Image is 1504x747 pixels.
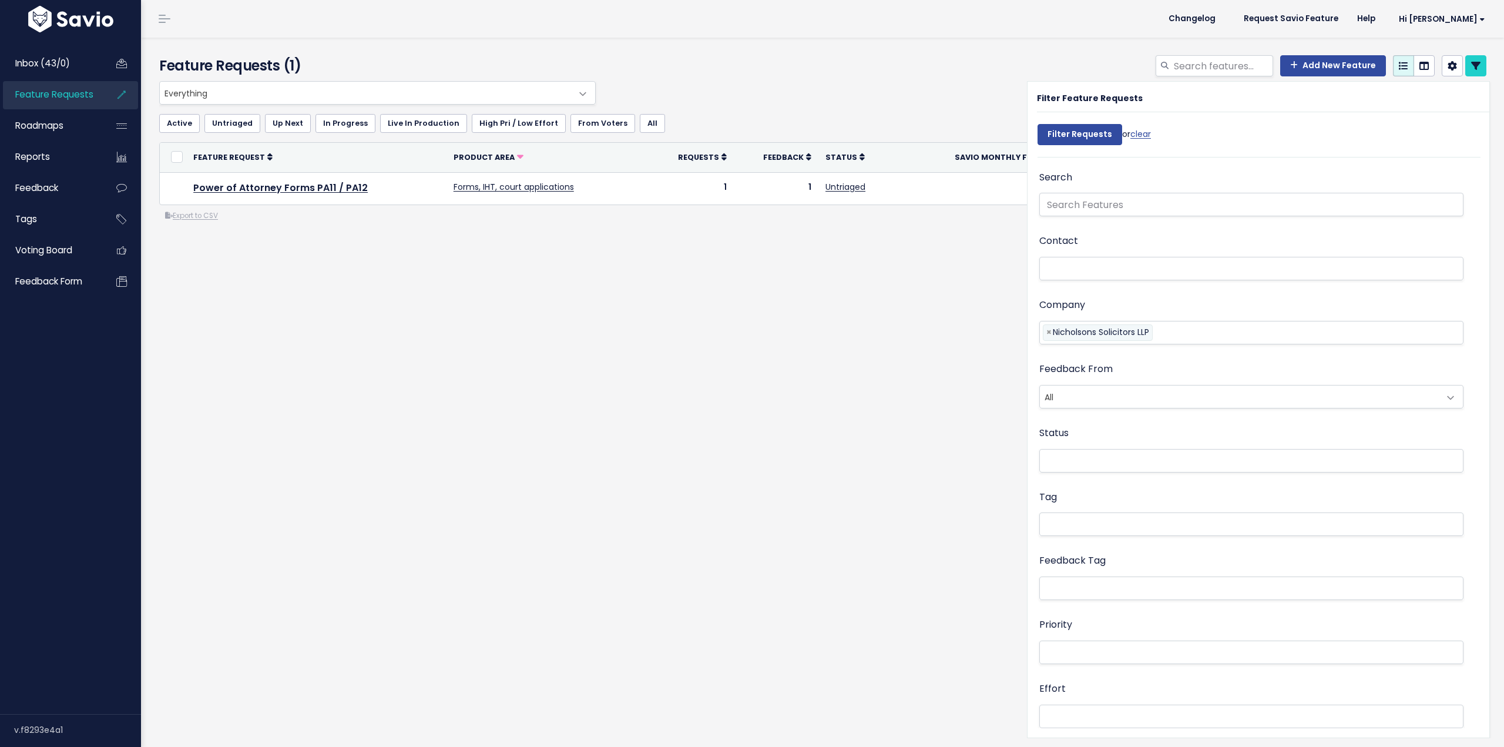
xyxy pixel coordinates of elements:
[678,152,719,162] span: Requests
[1280,55,1386,76] a: Add New Feature
[3,112,98,139] a: Roadmaps
[1348,10,1385,28] a: Help
[454,152,515,162] span: Product Area
[1038,124,1122,145] input: Filter Requests
[165,211,218,220] a: Export to CSV
[1399,15,1485,24] span: Hi [PERSON_NAME]
[15,150,50,163] span: Reports
[1169,15,1216,23] span: Changelog
[763,152,804,162] span: Feedback
[1040,386,1439,408] span: All
[955,151,1043,163] a: Savio Monthly Fee
[825,151,865,163] a: Status
[1039,169,1072,186] label: Search
[472,114,566,133] a: High Pri / Low Effort
[1038,118,1151,157] div: or
[3,175,98,202] a: Feedback
[15,244,72,256] span: Voting Board
[3,81,98,108] a: Feature Requests
[678,151,727,163] a: Requests
[1173,55,1273,76] input: Search features...
[1039,233,1078,250] label: Contact
[25,6,116,32] img: logo-white.9d6f32f41409.svg
[159,55,590,76] h4: Feature Requests (1)
[193,151,273,163] a: Feature Request
[159,114,200,133] a: Active
[1039,617,1072,634] label: Priority
[160,82,572,104] span: Everything
[380,114,467,133] a: Live In Production
[265,114,311,133] a: Up Next
[15,88,93,101] span: Feature Requests
[14,715,141,745] div: v.f8293e4a1
[1039,361,1113,378] label: Feedback From
[1039,489,1057,506] label: Tag
[15,57,70,69] span: Inbox (43/0)
[1039,385,1463,408] span: All
[648,172,734,205] td: 1
[193,181,368,195] a: Power of Attorney Forms PA11 / PA12
[1039,681,1066,698] label: Effort
[159,114,1486,133] ul: Filter feature requests
[15,182,58,194] span: Feedback
[911,172,1050,205] td: -
[3,206,98,233] a: Tags
[1385,10,1495,28] a: Hi [PERSON_NAME]
[825,181,865,193] a: Untriaged
[825,152,857,162] span: Status
[1039,425,1069,442] label: Status
[3,268,98,295] a: Feedback form
[3,50,98,77] a: Inbox (43/0)
[315,114,375,133] a: In Progress
[1130,128,1151,140] a: clear
[763,151,811,163] a: Feedback
[1039,297,1085,314] label: Company
[204,114,260,133] a: Untriaged
[3,143,98,170] a: Reports
[1039,193,1463,216] input: Search Features
[159,81,596,105] span: Everything
[640,114,665,133] a: All
[1043,324,1153,340] li: Nicholsons Solicitors LLP
[1037,92,1143,104] strong: Filter Feature Requests
[454,151,523,163] a: Product Area
[3,237,98,264] a: Voting Board
[1234,10,1348,28] a: Request Savio Feature
[1046,325,1052,340] span: ×
[15,119,63,132] span: Roadmaps
[15,275,82,287] span: Feedback form
[454,181,574,193] a: Forms, IHT, court applications
[570,114,635,133] a: From Voters
[15,213,37,225] span: Tags
[734,172,818,205] td: 1
[955,152,1035,162] span: Savio Monthly Fee
[1039,552,1106,570] label: Feedback Tag
[193,152,265,162] span: Feature Request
